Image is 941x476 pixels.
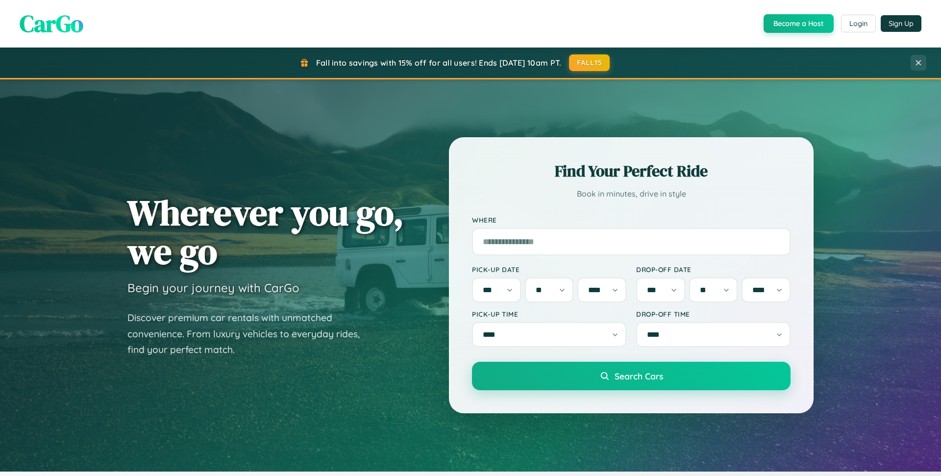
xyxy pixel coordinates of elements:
[636,310,791,318] label: Drop-off Time
[316,58,562,68] span: Fall into savings with 15% off for all users! Ends [DATE] 10am PT.
[472,216,791,224] label: Where
[472,160,791,182] h2: Find Your Perfect Ride
[472,362,791,390] button: Search Cars
[127,310,372,358] p: Discover premium car rentals with unmatched convenience. From luxury vehicles to everyday rides, ...
[472,187,791,201] p: Book in minutes, drive in style
[841,15,876,32] button: Login
[636,265,791,274] label: Drop-off Date
[472,265,626,274] label: Pick-up Date
[472,310,626,318] label: Pick-up Time
[881,15,921,32] button: Sign Up
[127,193,404,271] h1: Wherever you go, we go
[127,280,299,295] h3: Begin your journey with CarGo
[764,14,834,33] button: Become a Host
[569,54,610,71] button: FALL15
[615,371,663,381] span: Search Cars
[20,7,83,40] span: CarGo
